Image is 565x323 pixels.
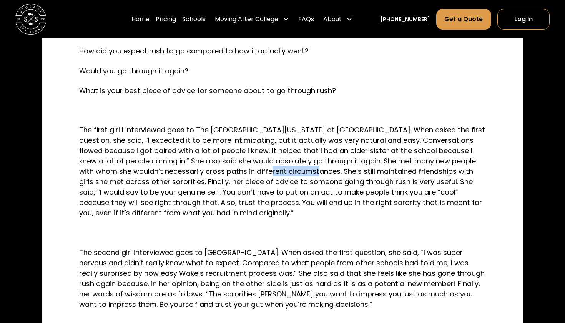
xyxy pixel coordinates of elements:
[156,8,176,30] a: Pricing
[15,4,46,35] img: Storage Scholars main logo
[15,4,46,35] a: home
[79,247,486,310] p: The second girl interviewed goes to [GEOGRAPHIC_DATA]. When asked the first question, she said, “...
[131,8,150,30] a: Home
[79,66,486,76] p: Would you go through it again?
[436,9,491,30] a: Get a Quote
[79,125,486,218] p: The first girl I interviewed goes to The [GEOGRAPHIC_DATA][US_STATE] at [GEOGRAPHIC_DATA]. When a...
[79,46,486,56] p: How did you expect rush to go compared to how it actually went?
[497,9,550,30] a: Log In
[323,15,342,24] div: About
[298,8,314,30] a: FAQs
[380,15,430,23] a: [PHONE_NUMBER]
[320,8,356,30] div: About
[212,8,292,30] div: Moving After College
[182,8,206,30] a: Schools
[215,15,278,24] div: Moving After College
[79,85,486,96] p: What is your best piece of advice for someone about to go through rush?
